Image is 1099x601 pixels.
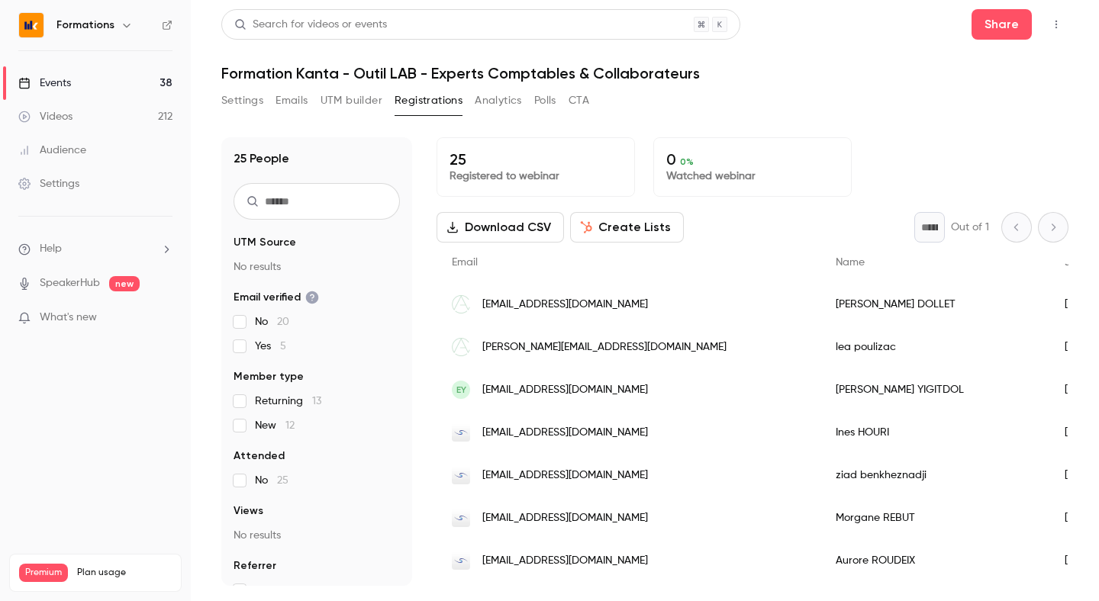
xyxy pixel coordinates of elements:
[255,473,288,488] span: No
[666,169,839,184] p: Watched webinar
[395,88,462,113] button: Registrations
[18,241,172,257] li: help-dropdown-opener
[18,176,79,191] div: Settings
[666,150,839,169] p: 0
[18,143,86,158] div: Audience
[19,564,68,582] span: Premium
[820,497,1049,539] div: Morgane REBUT
[452,466,470,484] img: isacom-expertcomptable.fr
[452,423,470,442] img: isacom-expertcomptable.fr
[56,18,114,33] h6: Formations
[820,368,1049,411] div: [PERSON_NAME] YIGITDOL
[570,212,684,243] button: Create Lists
[482,297,648,313] span: [EMAIL_ADDRESS][DOMAIN_NAME]
[951,220,989,235] p: Out of 1
[234,448,285,464] span: Attended
[820,539,1049,582] div: Aurore ROUDEIX
[234,235,296,250] span: UTM Source
[234,558,276,574] span: Referrer
[280,341,286,352] span: 5
[109,276,140,291] span: new
[972,9,1032,40] button: Share
[234,528,400,543] p: No results
[18,76,71,91] div: Events
[482,339,727,355] span: [PERSON_NAME][EMAIL_ADDRESS][DOMAIN_NAME]
[40,275,100,291] a: SpeakerHub
[820,326,1049,368] div: lea poulizac
[255,418,295,433] span: New
[277,475,288,486] span: 25
[836,257,865,268] span: Name
[255,583,304,598] span: Other
[255,314,289,329] span: No
[221,64,1068,82] h1: Formation Kanta - Outil LAB - Experts Comptables & Collaborateurs
[234,290,319,305] span: Email verified
[154,311,172,325] iframe: Noticeable Trigger
[234,369,304,384] span: Member type
[285,420,295,431] span: 12
[255,394,321,409] span: Returning
[820,454,1049,497] div: ziad benkheznadji
[452,509,470,527] img: isacom-expertcomptable.fr
[234,149,289,168] h1: 25 People
[475,88,522,113] button: Analytics
[569,88,589,113] button: CTA
[77,567,172,579] span: Plan usage
[456,383,466,397] span: EY
[234,17,387,33] div: Search for videos or events
[820,283,1049,326] div: [PERSON_NAME] DOLLET
[482,510,648,526] span: [EMAIL_ADDRESS][DOMAIN_NAME]
[680,156,694,167] span: 0 %
[40,241,62,257] span: Help
[482,553,648,569] span: [EMAIL_ADDRESS][DOMAIN_NAME]
[450,169,622,184] p: Registered to webinar
[321,88,382,113] button: UTM builder
[482,468,648,484] span: [EMAIL_ADDRESS][DOMAIN_NAME]
[820,411,1049,454] div: Ines HOURI
[19,13,44,37] img: Formations
[482,425,648,441] span: [EMAIL_ADDRESS][DOMAIN_NAME]
[40,310,97,326] span: What's new
[452,338,470,356] img: alcexpertise.fr
[450,150,622,169] p: 25
[277,317,289,327] span: 20
[255,339,286,354] span: Yes
[437,212,564,243] button: Download CSV
[452,257,478,268] span: Email
[234,259,400,275] p: No results
[234,503,263,519] span: Views
[221,88,263,113] button: Settings
[18,109,73,124] div: Videos
[292,585,304,596] span: 25
[452,551,470,570] img: isacom-expertcomptable.fr
[312,396,321,407] span: 13
[452,295,470,313] img: alcexpertise.fr
[234,235,400,598] section: facet-groups
[534,88,556,113] button: Polls
[482,382,648,398] span: [EMAIL_ADDRESS][DOMAIN_NAME]
[276,88,308,113] button: Emails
